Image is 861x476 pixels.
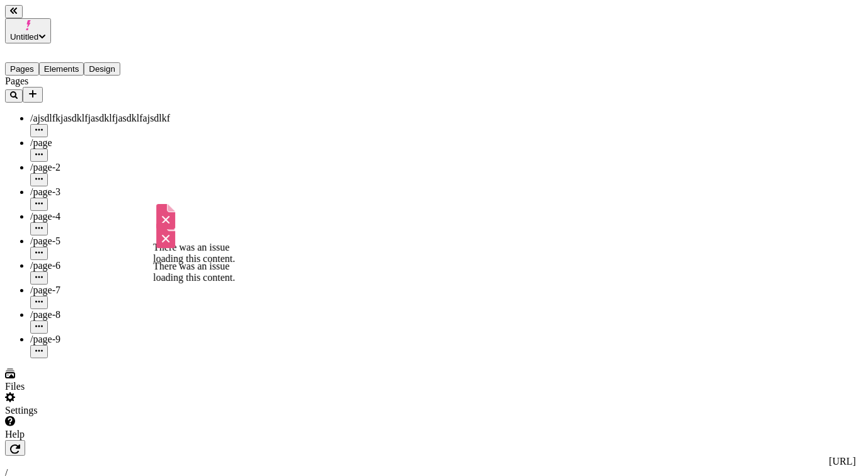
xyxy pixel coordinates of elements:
span: /page [30,137,52,148]
p: There was an issue loading this content. [153,261,248,283]
button: Elements [39,62,84,76]
span: /page-6 [30,260,60,271]
div: Settings [5,405,156,416]
span: /page-4 [30,211,60,222]
span: /page-8 [30,309,60,320]
div: [URL] [5,456,856,467]
div: Files [5,381,156,392]
span: /page-2 [30,162,60,173]
button: Pages [5,62,39,76]
p: Cookie Test Route [5,10,184,21]
span: Untitled [10,32,38,42]
span: /ajsdlfkjasdklfjasdklfjasdklfajsdlkf [30,113,170,123]
span: /page-7 [30,285,60,295]
span: /page-9 [30,334,60,344]
div: Help [5,429,156,440]
button: Untitled [5,18,51,43]
button: Design [84,62,120,76]
div: Pages [5,76,156,87]
span: /page-5 [30,235,60,246]
button: Add new [23,87,43,103]
span: /page-3 [30,186,60,197]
